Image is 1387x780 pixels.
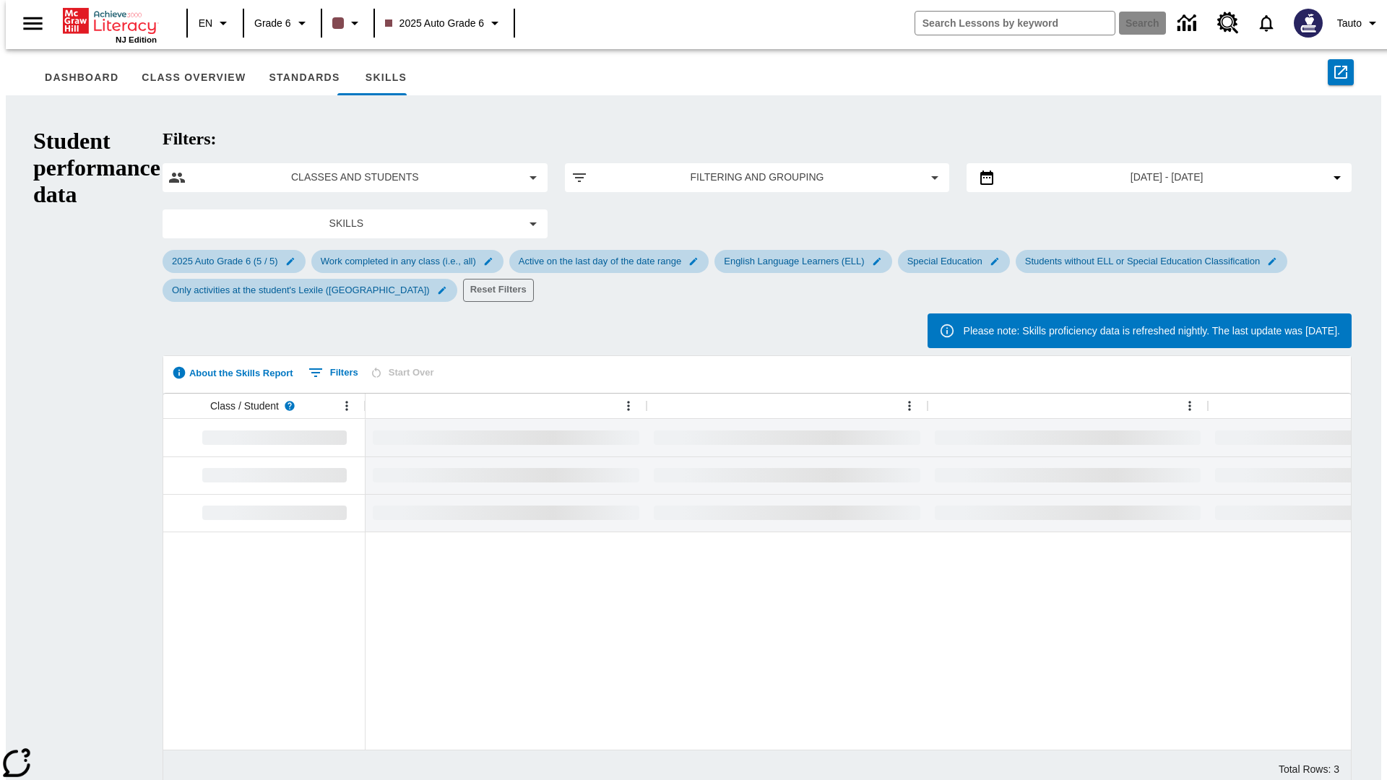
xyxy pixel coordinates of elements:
[249,10,316,36] button: Grade: Grade 6, Select a grade
[312,256,485,266] span: Work completed in any class (i.e., all)
[163,250,306,273] div: Edit 2025 Auto Grade 6 (5 / 5) filter selected submenu item
[257,61,351,95] button: Standards
[192,10,238,36] button: Language: EN, Select a language
[254,16,291,31] span: Grade 6
[1328,169,1346,186] svg: Collapse Date Range Filter
[972,169,1346,186] button: Select the date range menu item
[189,365,293,381] span: About the Skills Report
[163,256,287,266] span: 2025 Auto Grade 6 (5 / 5)
[197,170,513,185] span: Classes and Students
[1331,10,1387,36] button: Profile/Settings
[180,216,513,231] span: Skills
[898,250,1010,273] div: Edit Special Education filter selected submenu item
[1294,9,1323,38] img: Avatar
[63,5,157,44] div: Home
[168,169,542,186] button: Select classes and students menu item
[1209,4,1248,43] a: Resource Center, Will open in new tab
[163,285,438,295] span: Only activities at the student's Lexile ([GEOGRAPHIC_DATA])
[1328,59,1354,85] button: Export to CSV
[327,10,369,36] button: Class color is dark brown. Change class color
[33,128,160,775] h1: Student performance data
[600,170,915,185] span: Filtering and Grouping
[12,2,54,45] button: Open side menu
[279,395,301,417] button: Read more about Class / Student
[33,61,130,95] button: Dashboard
[351,61,420,95] button: Skills
[1248,4,1285,42] a: Notifications
[336,395,358,417] button: Open Menu
[899,395,920,417] button: Open Menu
[899,256,991,266] span: Special Education
[510,256,690,266] span: Active on the last day of the date range
[1285,4,1331,42] button: Select a new avatar
[305,361,362,384] button: Show filters
[163,279,457,302] div: Edit Only activities at the student's Lexile (Reading) filter selected submenu item
[1131,170,1204,185] span: [DATE] - [DATE]
[714,250,891,273] div: Edit English Language Learners (ELL) filter selected submenu item
[116,35,157,44] span: NJ Edition
[1169,4,1209,43] a: Data Center
[311,250,504,273] div: Edit Work completed in any class (i.e., all) filter selected submenu item
[1016,250,1287,273] div: Edit Students without ELL or Special Education Classification filter selected submenu item
[571,169,944,186] button: Apply filters menu item
[166,362,299,383] button: About the Skills Report
[168,215,542,233] button: Select skills menu item
[1179,395,1201,417] button: Open Menu
[915,12,1115,35] input: search field
[964,318,1340,344] div: Please note: Skills proficiency data is refreshed nightly. The last update was [DATE].
[385,16,485,31] span: 2025 Auto Grade 6
[1337,16,1362,31] span: Tauto
[130,61,257,95] button: Class Overview
[715,256,873,266] span: English Language Learners (ELL)
[210,399,279,413] span: Class / Student
[1016,256,1269,266] span: Students without ELL or Special Education Classification
[618,395,639,417] button: Open Menu
[509,250,709,273] div: Edit Active on the last day of the date range filter selected submenu item
[199,16,212,31] span: EN
[1279,762,1339,776] div: Total Rows: 3
[163,129,1352,149] h2: Filters:
[379,10,510,36] button: Class: 2025 Auto Grade 6, Select your class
